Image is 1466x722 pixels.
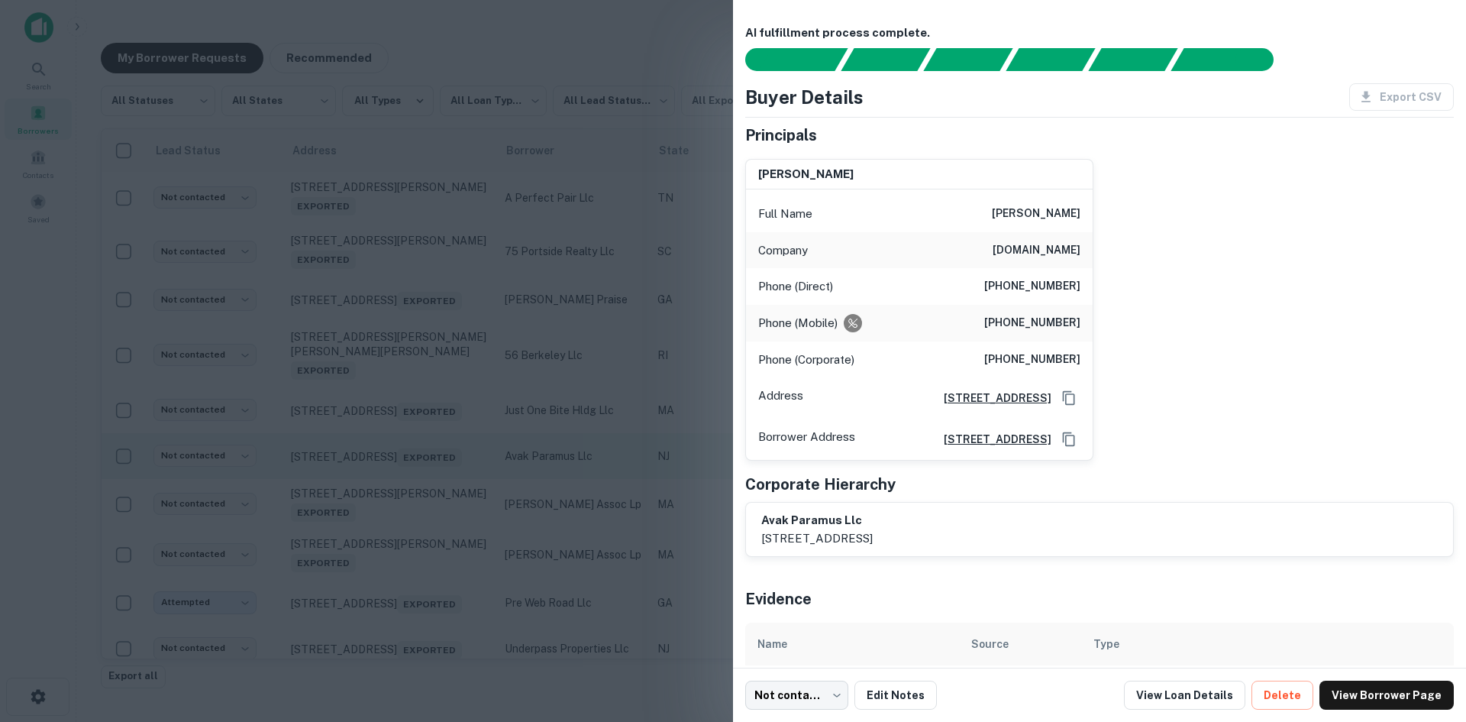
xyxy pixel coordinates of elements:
p: Phone (Mobile) [758,314,838,332]
a: View Loan Details [1124,681,1245,710]
button: Copy Address [1058,387,1080,410]
h6: [PHONE_NUMBER] [984,314,1080,332]
th: Source [959,623,1081,665]
p: Phone (Corporate) [758,351,854,369]
div: Source [971,635,1009,653]
h6: [PHONE_NUMBER] [984,277,1080,296]
h5: Evidence [745,588,812,610]
div: Sending borrower request to AI... [727,48,841,71]
h4: Buyer Details [745,83,864,111]
button: Copy Address [1058,428,1080,451]
div: Principals found, still searching for contact information. This may take time... [1088,48,1177,71]
div: Type [1093,635,1119,653]
div: Requests to not be contacted at this number [844,314,862,332]
div: Not contacted [745,681,848,710]
div: scrollable content [745,623,1454,708]
td: 224 e 224 route 4 # 4 - deed.pdf [745,665,959,708]
td: pdf [1081,665,1360,708]
iframe: Chat Widget [1390,600,1466,673]
p: Company [758,241,808,260]
div: Your request is received and processing... [841,48,930,71]
div: AI fulfillment process complete. [1171,48,1292,71]
p: Full Name [758,205,812,223]
h6: avak paramus llc [761,512,873,529]
th: Type [1081,623,1360,665]
h6: AI fulfillment process complete. [745,24,1454,42]
p: Phone (Direct) [758,277,833,296]
h6: [PERSON_NAME] [758,166,854,183]
div: Name [757,635,787,653]
h5: Corporate Hierarchy [745,473,896,496]
p: Borrower Address [758,428,855,451]
p: Address [758,387,803,410]
h6: [PHONE_NUMBER] [984,351,1080,369]
a: [STREET_ADDRESS] [932,431,1051,448]
button: Delete [1251,681,1313,710]
h6: [PERSON_NAME] [992,205,1080,223]
th: Name [745,623,959,665]
button: Edit Notes [854,681,937,710]
h5: Principals [745,124,817,147]
td: Mortgage Deed [959,665,1081,708]
h6: [DOMAIN_NAME] [993,241,1080,260]
a: View Borrower Page [1319,681,1454,710]
a: [STREET_ADDRESS] [932,390,1051,406]
div: Principals found, AI now looking for contact information... [1006,48,1095,71]
p: [STREET_ADDRESS] [761,529,873,548]
div: Documents found, AI parsing details... [923,48,1012,71]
